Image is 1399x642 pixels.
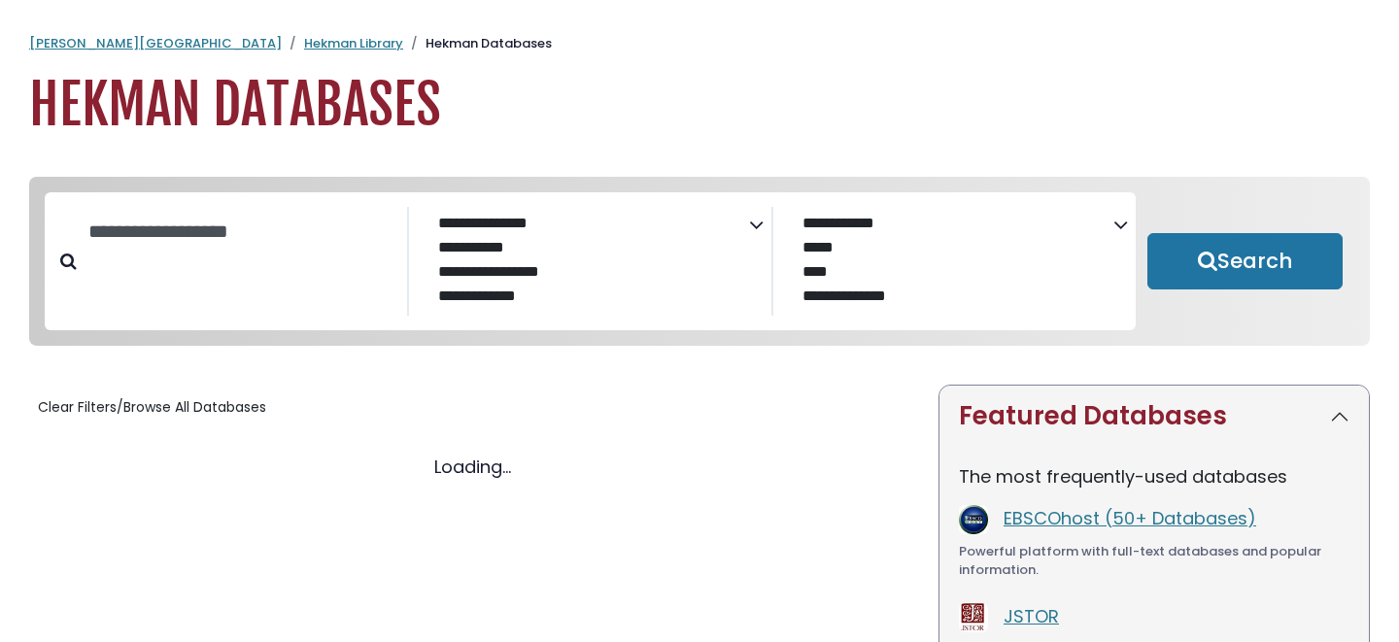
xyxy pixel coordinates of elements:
[29,34,1370,53] nav: breadcrumb
[939,386,1369,447] button: Featured Databases
[29,177,1370,347] nav: Search filters
[304,34,403,52] a: Hekman Library
[29,73,1370,138] h1: Hekman Databases
[77,216,407,248] input: Search database by title or keyword
[403,34,552,53] li: Hekman Databases
[29,392,275,422] button: Clear Filters/Browse All Databases
[1004,506,1256,530] a: EBSCOhost (50+ Databases)
[1147,233,1343,289] button: Submit for Search Results
[29,454,915,480] div: Loading...
[29,34,282,52] a: [PERSON_NAME][GEOGRAPHIC_DATA]
[959,463,1349,490] p: The most frequently-used databases
[789,210,1113,317] select: Database Vendors Filter
[425,210,749,317] select: Database Subject Filter
[1004,604,1059,628] a: JSTOR
[959,542,1349,580] div: Powerful platform with full-text databases and popular information.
